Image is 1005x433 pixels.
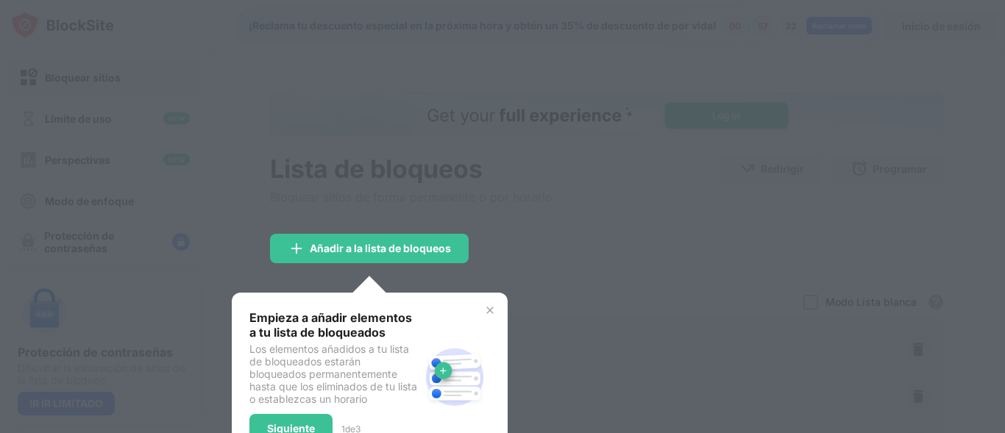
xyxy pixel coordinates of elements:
[249,310,412,340] font: Empieza a añadir elementos a tu lista de bloqueados
[484,304,496,316] img: x-button.svg
[310,242,451,254] font: Añadir a la lista de bloqueos
[419,342,490,412] img: block-site.svg
[249,343,417,405] font: Los elementos añadidos a tu lista de bloqueados estarán bloqueados permanentemente hasta que los ...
